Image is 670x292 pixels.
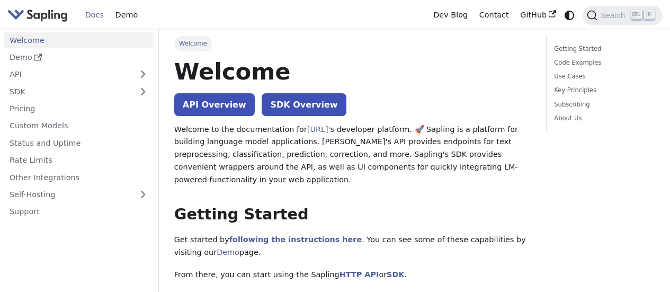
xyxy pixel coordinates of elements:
[132,67,154,82] button: Expand sidebar category 'API'
[4,153,154,168] a: Rate Limits
[4,135,154,151] a: Status and Uptime
[340,270,379,279] a: HTTP API
[597,11,631,20] span: Search
[174,205,531,224] h2: Getting Started
[554,113,651,123] a: About Us
[514,7,561,23] a: GitHub
[229,235,362,244] a: following the instructions here
[4,101,154,117] a: Pricing
[174,234,531,259] p: Get started by . You can see some of these capabilities by visiting our page.
[174,36,212,51] span: Welcome
[554,100,651,110] a: Subscribing
[4,67,132,82] a: API
[4,118,154,134] a: Custom Models
[4,32,154,48] a: Welcome
[7,7,72,23] a: Sapling.ai
[307,125,328,134] a: [URL]
[562,7,577,23] button: Switch between dark and light mode (currently system mode)
[7,7,68,23] img: Sapling.ai
[174,57,531,86] h1: Welcome
[554,44,651,54] a: Getting Started
[474,7,515,23] a: Contact
[217,248,239,256] a: Demo
[110,7,144,23] a: Demo
[4,50,154,65] a: Demo
[132,84,154,99] button: Expand sidebar category 'SDK'
[262,93,346,116] a: SDK Overview
[427,7,473,23] a: Dev Blog
[4,187,154,202] a: Self-Hosting
[644,10,655,20] kbd: K
[174,93,255,116] a: API Overview
[174,269,531,281] p: From there, you can start using the Sapling or .
[79,7,110,23] a: Docs
[554,85,651,95] a: Key Principles
[4,84,132,99] a: SDK
[583,6,662,25] button: Search (Ctrl+K)
[554,72,651,82] a: Use Cases
[174,36,531,51] nav: Breadcrumbs
[554,58,651,68] a: Code Examples
[174,123,531,187] p: Welcome to the documentation for 's developer platform. 🚀 Sapling is a platform for building lang...
[4,170,154,185] a: Other Integrations
[4,204,154,219] a: Support
[387,270,404,279] a: SDK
